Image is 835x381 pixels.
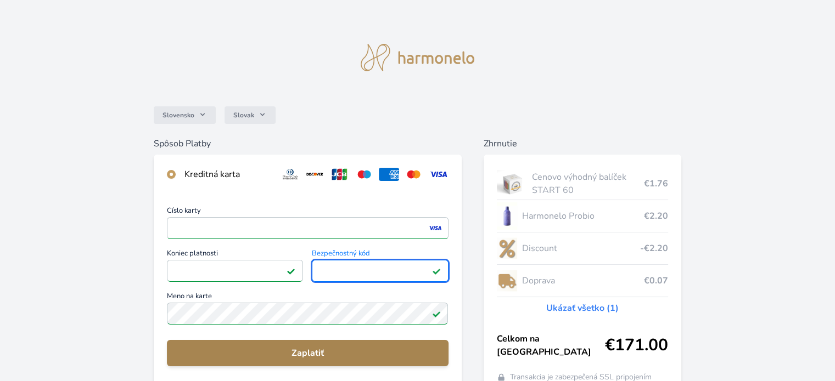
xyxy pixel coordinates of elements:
[497,332,605,359] span: Celkom na [GEOGRAPHIC_DATA]
[432,309,441,318] img: Pole je platné
[167,207,448,217] span: Číslo karty
[172,220,443,236] iframe: Iframe pre číslo karty
[644,274,668,287] span: €0.07
[287,266,295,275] img: Pole je platné
[167,303,448,325] input: Meno na kartePole je platné
[640,242,668,255] span: -€2.20
[522,242,640,255] span: Discount
[379,168,399,181] img: amex.svg
[354,168,374,181] img: maestro.svg
[154,137,461,150] h6: Spôsob Platby
[184,168,271,181] div: Kreditná karta
[172,263,298,278] iframe: Iframe pre deň vypršania platnosti
[329,168,350,181] img: jcb.svg
[305,168,325,181] img: discover.svg
[497,202,518,230] img: CLEAN_PROBIO_se_stinem_x-lo.jpg
[497,170,528,197] img: start.jpg
[497,235,518,262] img: discount-lo.png
[225,106,276,124] button: Slovak
[432,266,441,275] img: Pole je platné
[644,177,668,190] span: €1.76
[546,302,619,315] a: Ukázať všetko (1)
[428,168,449,181] img: visa.svg
[167,293,448,303] span: Meno na karte
[312,250,448,260] span: Bezpečnostný kód
[484,137,681,150] h6: Zhrnutie
[167,250,303,260] span: Koniec platnosti
[162,111,194,120] span: Slovensko
[522,209,643,223] span: Harmonelo Probio
[532,170,643,197] span: Cenovo výhodný balíček START 60
[605,335,668,355] span: €171.00
[497,267,518,294] img: delivery-lo.png
[317,263,443,278] iframe: Iframe pre bezpečnostný kód
[404,168,424,181] img: mc.svg
[233,111,254,120] span: Slovak
[644,209,668,223] span: €2.20
[361,44,475,71] img: logo.svg
[176,346,439,360] span: Zaplatiť
[522,274,643,287] span: Doprava
[154,106,216,124] button: Slovensko
[167,340,448,366] button: Zaplatiť
[280,168,300,181] img: diners.svg
[428,223,442,233] img: visa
